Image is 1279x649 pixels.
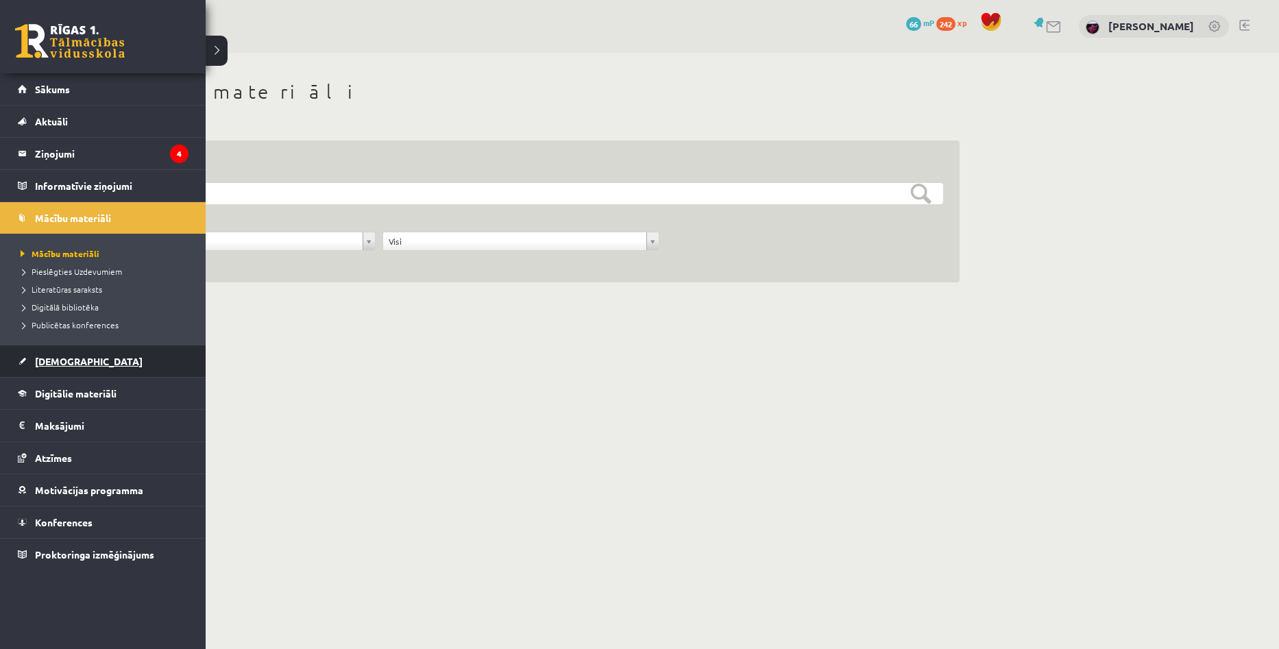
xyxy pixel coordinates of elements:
a: Mācību materiāli [17,247,192,260]
a: Literatūras saraksts [17,283,192,295]
span: Pieslēgties Uzdevumiem [17,266,122,277]
a: Motivācijas programma [18,474,188,506]
a: Atzīmes [18,442,188,474]
span: xp [958,17,966,28]
span: Sākums [35,83,70,95]
span: 242 [936,17,955,31]
a: Rīgas 1. Tālmācības vidusskola [15,24,125,58]
span: Jebkuram priekšmetam [105,232,357,250]
a: Mācību materiāli [18,202,188,234]
span: Visi [389,232,641,250]
span: 66 [906,17,921,31]
a: Digitālā bibliotēka [17,301,192,313]
span: Publicētas konferences [17,319,119,330]
a: 66 mP [906,17,934,28]
a: Informatīvie ziņojumi [18,170,188,201]
span: Atzīmes [35,452,72,464]
img: Aivars Brālis [1086,21,1099,34]
a: Aktuāli [18,106,188,137]
a: Pieslēgties Uzdevumiem [17,265,192,278]
a: Maksājumi [18,410,188,441]
a: Konferences [18,506,188,538]
a: 242 xp [936,17,973,28]
span: Mācību materiāli [17,248,99,259]
span: Proktoringa izmēģinājums [35,548,154,561]
a: Jebkuram priekšmetam [99,232,375,250]
span: Digitālie materiāli [35,387,117,400]
span: Mācību materiāli [35,212,111,224]
a: Ziņojumi4 [18,138,188,169]
a: Digitālie materiāli [18,378,188,409]
span: Literatūras saraksts [17,284,102,295]
h3: Filtrs [99,157,927,175]
h1: Mācību materiāli [82,80,960,103]
span: Digitālā bibliotēka [17,302,99,313]
span: Aktuāli [35,115,68,127]
legend: Informatīvie ziņojumi [35,170,188,201]
a: Sākums [18,73,188,105]
legend: Maksājumi [35,410,188,441]
a: Proktoringa izmēģinājums [18,539,188,570]
span: Motivācijas programma [35,484,143,496]
a: Visi [383,232,659,250]
a: Publicētas konferences [17,319,192,331]
i: 4 [170,145,188,163]
a: [DEMOGRAPHIC_DATA] [18,345,188,377]
span: [DEMOGRAPHIC_DATA] [35,355,143,367]
span: mP [923,17,934,28]
span: Konferences [35,516,93,528]
a: [PERSON_NAME] [1108,19,1194,33]
legend: Ziņojumi [35,138,188,169]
